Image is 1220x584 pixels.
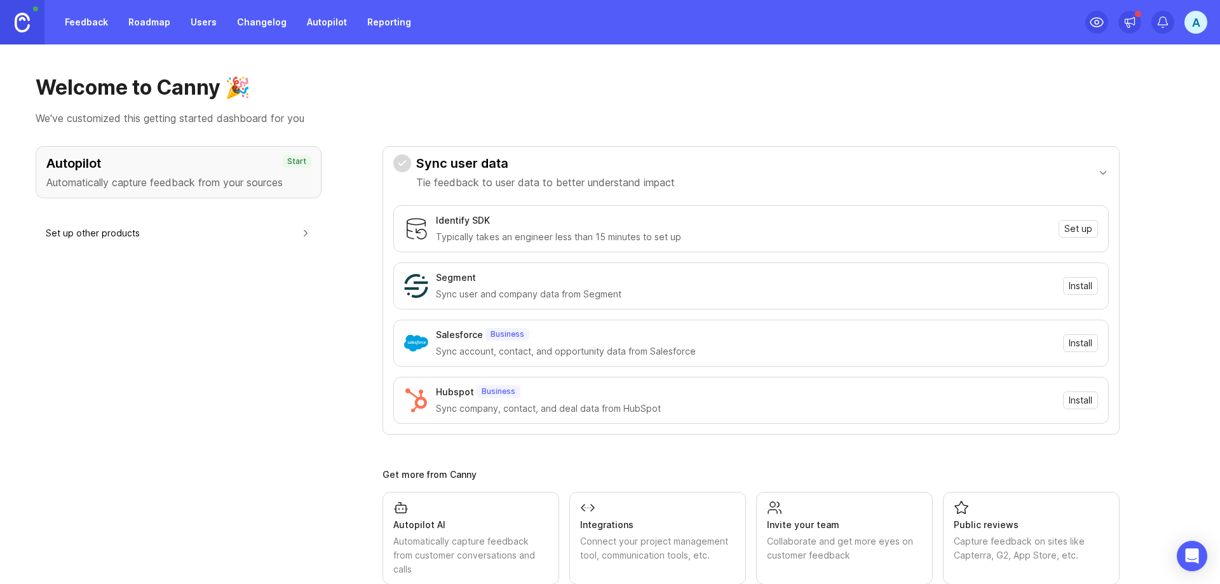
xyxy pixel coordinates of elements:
div: Get more from Canny [383,470,1120,479]
div: Public reviews [954,518,1109,532]
button: Sync user dataTie feedback to user data to better understand impact [393,147,1109,198]
button: AutopilotAutomatically capture feedback from your sourcesStart [36,146,322,198]
h3: Sync user data [416,154,675,172]
span: Set up [1064,222,1092,235]
p: Tie feedback to user data to better understand impact [416,175,675,190]
div: Open Intercom Messenger [1177,541,1207,571]
div: Automatically capture feedback from customer conversations and calls [393,534,548,576]
p: Business [491,329,524,339]
button: Install [1063,334,1098,352]
span: Install [1069,337,1092,350]
div: Identify SDK [436,214,490,227]
button: Install [1063,391,1098,409]
h3: Autopilot [46,154,311,172]
a: Changelog [229,11,294,34]
div: Typically takes an engineer less than 15 minutes to set up [436,230,1051,244]
a: Feedback [57,11,116,34]
img: Identify SDK [404,217,428,241]
img: Hubspot [404,388,428,412]
button: Install [1063,277,1098,295]
img: Canny Home [15,13,30,32]
a: Roadmap [121,11,178,34]
div: Capture feedback on sites like Capterra, G2, App Store, etc. [954,534,1109,562]
div: Connect your project management tool, communication tools, etc. [580,534,735,562]
div: Integrations [580,518,735,532]
p: Automatically capture feedback from your sources [46,175,311,190]
span: Install [1069,394,1092,407]
p: Start [287,156,306,166]
div: Sync user dataTie feedback to user data to better understand impact [393,198,1109,434]
button: A [1184,11,1207,34]
img: Salesforce [404,331,428,355]
div: Segment [436,271,476,285]
div: Sync company, contact, and deal data from HubSpot [436,402,1055,416]
div: Autopilot AI [393,518,548,532]
div: Hubspot [436,385,474,399]
img: Segment [404,274,428,298]
div: Collaborate and get more eyes on customer feedback [767,534,922,562]
p: Business [482,386,515,397]
a: Users [183,11,224,34]
p: We've customized this getting started dashboard for you [36,111,1184,126]
div: Sync user and company data from Segment [436,287,1055,301]
a: Reporting [360,11,419,34]
button: Set up other products [46,219,311,247]
a: Autopilot [299,11,355,34]
button: Set up [1059,220,1098,238]
h1: Welcome to Canny 🎉 [36,75,1184,100]
div: Sync account, contact, and opportunity data from Salesforce [436,344,1055,358]
span: Install [1069,280,1092,292]
div: Invite your team [767,518,922,532]
div: Salesforce [436,328,483,342]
